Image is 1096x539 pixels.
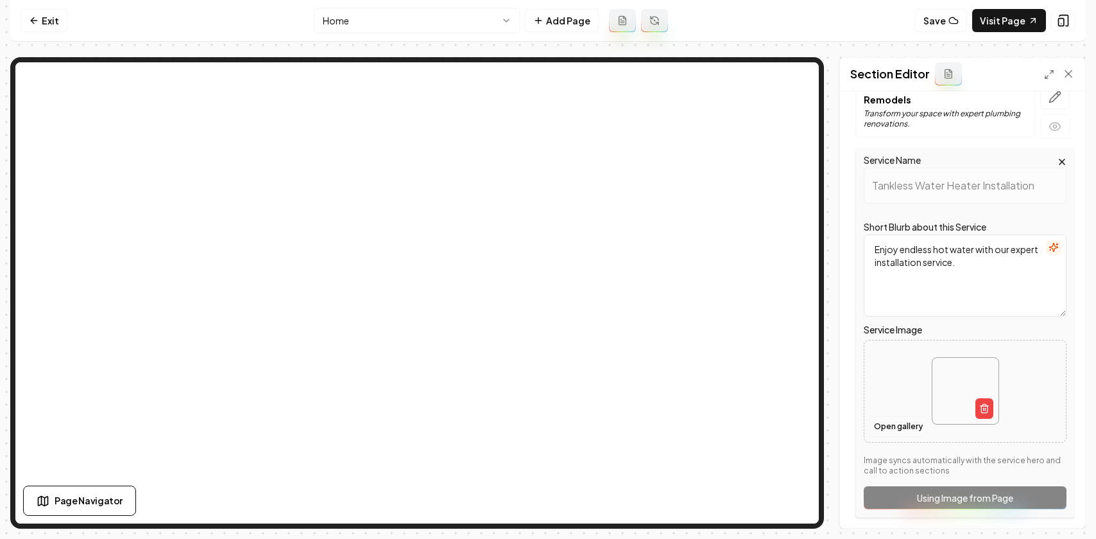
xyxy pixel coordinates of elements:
[850,65,930,83] h2: Section Editor
[864,93,1027,106] p: Remodels
[23,486,136,516] button: Page Navigator
[864,168,1066,204] input: Service Name
[935,62,962,85] button: Add admin section prompt
[972,9,1046,32] a: Visit Page
[864,154,921,166] label: Service Name
[525,9,599,32] button: Add Page
[609,9,636,32] button: Add admin page prompt
[55,494,123,508] span: Page Navigator
[864,109,1027,129] p: Transform your space with expert plumbing renovations.
[932,358,998,424] img: image
[869,416,927,437] button: Open gallery
[864,455,1066,476] p: Image syncs automatically with the service hero and call to action sections
[864,221,986,233] label: Short Blurb about this Service
[864,322,1066,337] label: Service Image
[21,9,67,32] a: Exit
[915,9,967,32] button: Save
[641,9,668,32] button: Regenerate page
